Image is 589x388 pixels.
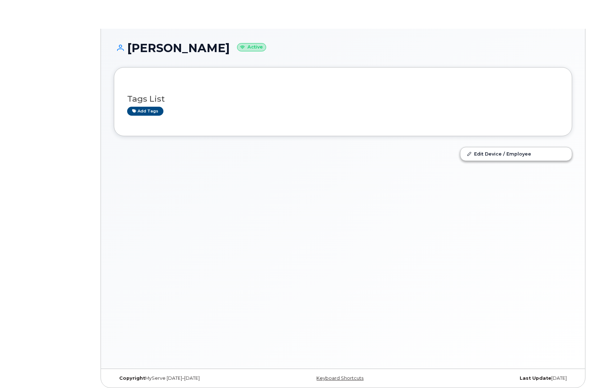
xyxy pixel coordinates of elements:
[419,375,572,381] div: [DATE]
[119,375,145,381] strong: Copyright
[316,375,363,381] a: Keyboard Shortcuts
[127,94,559,103] h3: Tags List
[460,147,572,160] a: Edit Device / Employee
[114,375,266,381] div: MyServe [DATE]–[DATE]
[520,375,551,381] strong: Last Update
[237,43,266,51] small: Active
[114,42,572,54] h1: [PERSON_NAME]
[127,107,163,116] a: Add tags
